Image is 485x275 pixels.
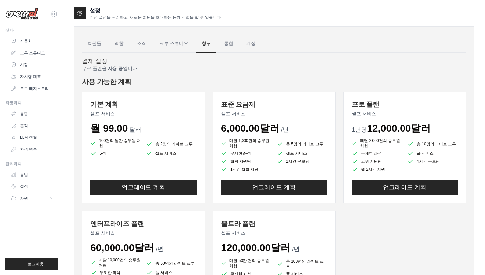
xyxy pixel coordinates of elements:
[20,111,28,116] font: 통합
[352,101,379,108] font: 프로 플랜
[20,147,37,152] font: 환경 변수
[82,58,107,64] font: 결제 설정
[8,108,58,119] a: 통합
[90,230,115,236] font: 셀프 서비스
[383,184,426,191] font: 업그레이드 계획
[221,101,255,108] font: 표준 요금제
[221,242,290,253] font: 120,000.00달러
[8,36,58,46] a: 자동화
[155,151,176,156] font: 셀프 서비스
[224,41,233,46] font: 통합
[252,184,296,191] font: 업그레이드 계획
[5,162,22,166] font: 관리하다
[352,126,367,133] font: 1년당
[8,193,58,204] button: 자원
[221,180,327,195] button: 업그레이드 계획
[8,169,58,180] a: 용법
[292,246,300,252] font: /년
[20,123,28,128] font: 흔적
[281,126,289,133] font: /년
[352,111,376,116] font: 셀프 서비스
[8,120,58,131] a: 흔적
[8,144,58,155] a: 환경 변수
[20,172,28,177] font: 용법
[5,8,38,20] img: 심벌 마크
[100,151,106,156] font: 5석
[246,41,256,46] font: 계정
[360,138,400,148] font: 매달 2,000건의 승무원 처형
[5,28,14,33] font: 짓다
[219,35,239,53] a: 통합
[417,159,440,164] font: 4시간 온보딩
[20,135,37,140] font: LLM 연결
[82,35,107,53] a: 회원들
[99,258,141,268] font: 매달 10,000건의 승무원 처형
[417,142,456,146] font: 총 10명의 라이브 크루
[230,159,251,164] font: 협력 지원팀
[90,220,144,227] font: 엔터프라이즈 플랜
[155,270,172,275] font: 풀 서비스
[20,62,28,67] font: 시장
[154,35,194,53] a: 크루 스튜디오
[132,35,151,53] a: 조직
[286,151,307,156] font: 셀프 서비스
[361,167,385,172] font: 월 2시간 지원
[90,111,115,116] font: 셀프 서비스
[5,258,58,270] button: 로그아웃
[8,181,58,192] a: 설정
[159,41,188,46] font: 크루 스튜디오
[241,35,261,53] a: 계정
[109,35,129,53] a: 역할
[20,51,45,55] font: 크루 스튜디오
[90,242,154,253] font: 60,000.00달러
[286,259,324,269] font: 총 100명의 라이브 크루
[20,86,49,91] font: 도구 레지스트리
[156,246,163,252] font: /년
[90,8,100,13] font: 설정
[28,262,44,266] font: 로그아웃
[221,220,255,227] font: 울트라 플랜
[286,142,323,146] font: 총 5명의 라이브 크루
[90,180,197,195] button: 업그레이드 계획
[452,243,485,275] iframe: Chat Widget
[229,258,269,268] font: 매달 50만 건의 승무원 처형
[129,126,141,133] font: 달러
[90,123,128,134] font: 월 99.00
[155,142,193,146] font: 총 2명의 라이브 크루
[82,66,137,71] font: 무료 플랜을 사용 중입니다
[87,41,101,46] font: 회원들
[221,230,245,236] font: 셀프 서비스
[114,41,124,46] font: 역할
[221,111,245,116] font: 셀프 서비스
[155,261,195,266] font: 총 50명의 라이브 크루
[230,167,258,172] font: 1시간 월별 지원
[90,101,118,108] font: 기본 계획
[352,180,458,195] button: 업그레이드 계획
[361,151,382,156] font: 무제한 좌석
[90,15,222,20] font: 계정 설정을 관리하고, 새로운 회원을 초대하는 등의 작업을 할 수 있습니다.
[202,41,211,46] font: 청구
[286,159,309,164] font: 2시간 온보딩
[8,83,58,94] a: 도구 레지스트리
[367,123,431,134] font: 12,000.00달러
[137,41,146,46] font: 조직
[20,196,28,201] font: 자원
[221,123,279,134] font: 6,000.00달러
[230,151,251,156] font: 무제한 좌석
[99,138,141,148] font: 100건의 월간 승무원 처형
[20,74,41,79] font: 자치령 대표
[20,184,28,189] font: 설정
[417,151,434,156] font: 풀 서비스
[8,59,58,70] a: 시장
[82,78,131,85] font: 사용 가능한 계획
[100,270,120,275] font: 무제한 좌석
[8,71,58,82] a: 자치령 대표
[8,48,58,58] a: 크루 스튜디오
[20,39,32,43] font: 자동화
[5,101,22,105] font: 작동하다
[122,184,165,191] font: 업그레이드 계획
[196,35,216,53] a: 청구
[229,138,269,148] font: 매달 1,000건의 승무원 처형
[361,159,382,164] font: 고위 지원팀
